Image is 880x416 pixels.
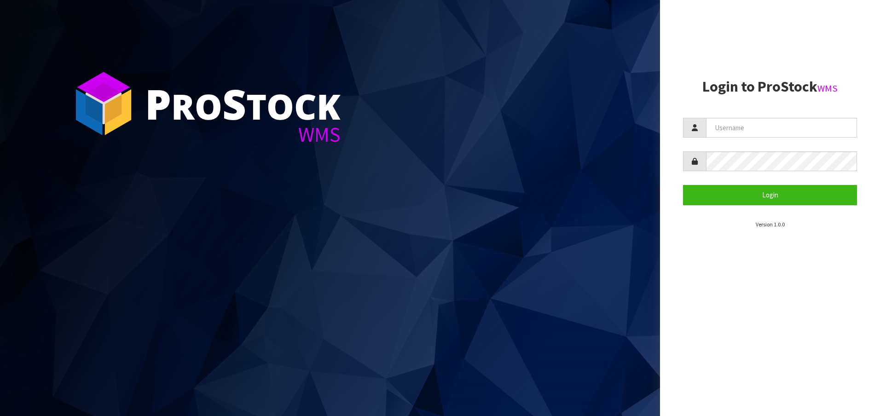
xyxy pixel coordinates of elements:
span: P [145,75,171,132]
div: ro tock [145,83,341,124]
img: ProStock Cube [69,69,138,138]
small: Version 1.0.0 [756,221,785,228]
h2: Login to ProStock [683,79,857,95]
div: WMS [145,124,341,145]
span: S [222,75,246,132]
small: WMS [817,82,838,94]
input: Username [706,118,857,138]
button: Login [683,185,857,205]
